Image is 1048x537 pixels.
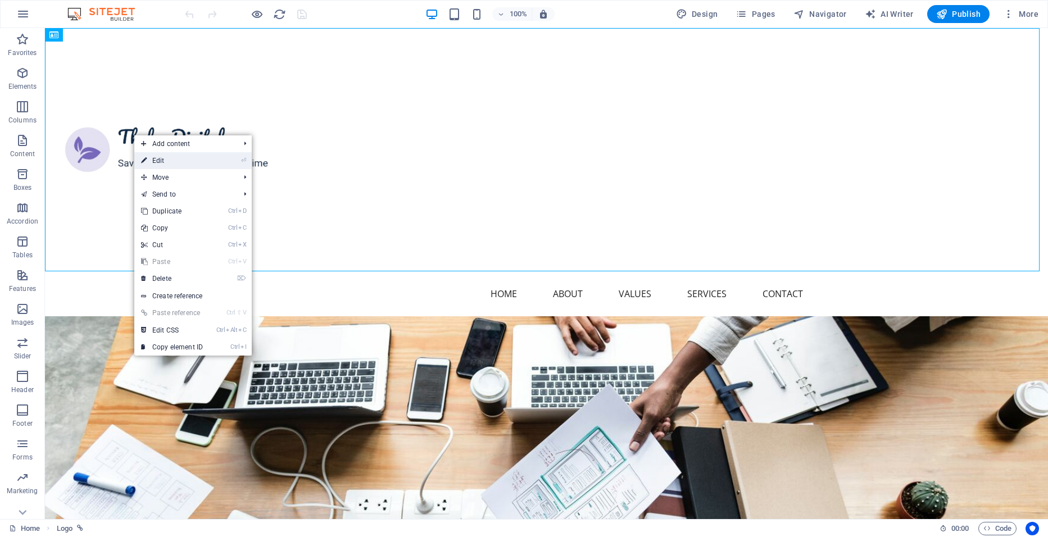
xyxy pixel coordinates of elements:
span: Publish [936,8,981,20]
nav: breadcrumb [57,522,83,535]
button: More [999,5,1043,23]
span: Click to select. Double-click to edit [57,522,72,535]
a: CtrlCCopy [134,220,210,236]
i: Ctrl [228,258,237,265]
a: CtrlVPaste [134,253,210,270]
h6: 100% [509,7,527,21]
a: ⌦Delete [134,270,210,287]
i: This element is linked [77,525,83,531]
p: Elements [8,82,37,91]
i: Alt [226,326,237,334]
span: 00 00 [951,522,969,535]
p: Content [10,149,35,158]
i: Ctrl [228,241,237,248]
span: Add content [134,135,235,152]
span: Navigator [793,8,847,20]
a: CtrlDDuplicate [134,203,210,220]
p: Columns [8,116,37,125]
p: Marketing [7,486,38,495]
i: ⌦ [237,275,246,282]
a: Ctrl⇧VPaste reference [134,304,210,321]
i: Ctrl [228,224,237,231]
button: Click here to leave preview mode and continue editing [250,7,264,21]
p: Features [9,284,36,293]
p: Accordion [7,217,38,226]
span: Code [983,522,1011,535]
p: Header [11,385,34,394]
p: Images [11,318,34,327]
span: Pages [736,8,775,20]
a: Create reference [134,288,252,304]
h6: Session time [940,522,969,535]
i: ⏎ [241,157,246,164]
p: Forms [12,453,33,462]
span: Design [676,8,718,20]
a: ⏎Edit [134,152,210,169]
i: V [243,309,246,316]
i: Ctrl [230,343,239,351]
a: CtrlXCut [134,236,210,253]
i: X [238,241,246,248]
i: C [238,224,246,231]
a: CtrlICopy element ID [134,339,210,356]
button: Pages [731,5,779,23]
button: Navigator [789,5,851,23]
i: ⇧ [237,309,242,316]
span: More [1003,8,1038,20]
i: V [238,258,246,265]
span: Move [134,169,235,186]
p: Slider [14,352,31,361]
a: Click to cancel selection. Double-click to open Pages [9,522,40,535]
p: Favorites [8,48,37,57]
a: Send to [134,186,235,203]
div: Design (Ctrl+Alt+Y) [672,5,723,23]
i: Ctrl [226,309,235,316]
p: Boxes [13,183,32,192]
button: Code [978,522,1017,535]
button: reload [273,7,286,21]
button: 100% [492,7,532,21]
button: AI Writer [860,5,918,23]
span: AI Writer [865,8,914,20]
button: Publish [927,5,990,23]
i: Reload page [273,8,286,21]
button: Usercentrics [1026,522,1039,535]
i: C [238,326,246,334]
p: Tables [12,251,33,260]
i: On resize automatically adjust zoom level to fit chosen device. [538,9,548,19]
img: Editor Logo [65,7,149,21]
i: D [238,207,246,215]
p: Footer [12,419,33,428]
i: Ctrl [228,207,237,215]
a: CtrlAltCEdit CSS [134,322,210,339]
button: Design [672,5,723,23]
i: I [241,343,246,351]
i: Ctrl [216,326,225,334]
span: : [959,524,961,533]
